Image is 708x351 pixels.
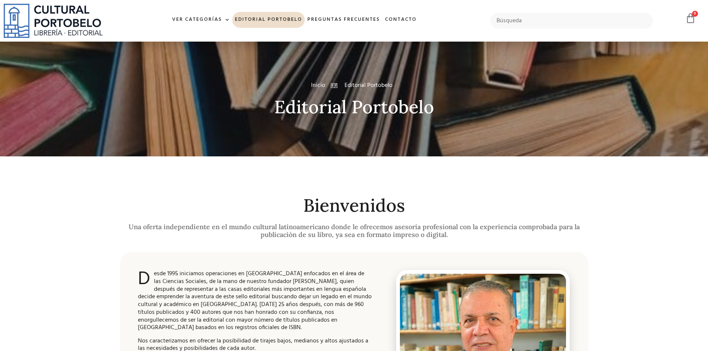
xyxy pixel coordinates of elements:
[120,196,588,215] h2: Bienvenidos
[490,13,653,29] input: Búsqueda
[169,12,232,28] a: Ver Categorías
[685,13,696,24] a: 0
[343,81,392,90] span: Editorial Portobelo
[120,223,588,239] h2: Una oferta independiente en el mundo cultural latinoamericano donde le ofrecemos asesoría profesi...
[232,12,305,28] a: Editorial Portobelo
[138,270,372,332] p: esde 1995 iniciamos operaciones en [GEOGRAPHIC_DATA] enfocados en el área de las Ciencias Sociale...
[382,12,419,28] a: Contacto
[138,270,150,289] span: D
[305,12,382,28] a: Preguntas frecuentes
[692,11,698,17] span: 0
[120,97,588,117] h2: Editorial Portobelo
[311,81,325,90] a: Inicio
